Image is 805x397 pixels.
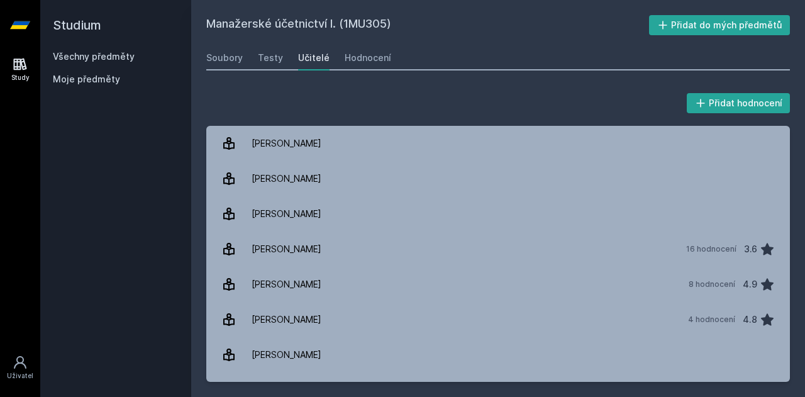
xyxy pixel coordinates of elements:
div: Uživatel [7,371,33,381]
a: [PERSON_NAME] [206,161,790,196]
div: [PERSON_NAME] [252,307,321,332]
div: Study [11,73,30,82]
div: 4 hodnocení [688,315,735,325]
a: [PERSON_NAME] 16 hodnocení 3.6 [206,232,790,267]
div: [PERSON_NAME] [252,342,321,367]
a: Učitelé [298,45,330,70]
div: 4.8 [743,307,757,332]
span: Moje předměty [53,73,120,86]
a: [PERSON_NAME] [206,126,790,161]
div: 16 hodnocení [686,244,736,254]
a: Všechny předměty [53,51,135,62]
a: Testy [258,45,283,70]
div: [PERSON_NAME] [252,201,321,226]
a: Hodnocení [345,45,391,70]
div: 3.6 [744,237,757,262]
div: [PERSON_NAME] [252,131,321,156]
a: [PERSON_NAME] [206,337,790,372]
a: [PERSON_NAME] 4 hodnocení 4.8 [206,302,790,337]
div: [PERSON_NAME] [252,272,321,297]
div: [PERSON_NAME] [252,237,321,262]
a: [PERSON_NAME] [206,196,790,232]
div: 4.9 [743,272,757,297]
a: Uživatel [3,349,38,387]
div: Hodnocení [345,52,391,64]
div: 8 hodnocení [689,279,735,289]
a: Soubory [206,45,243,70]
a: Study [3,50,38,89]
div: Soubory [206,52,243,64]
div: [PERSON_NAME] [252,166,321,191]
h2: Manažerské účetnictví I. (1MU305) [206,15,649,35]
button: Přidat do mých předmětů [649,15,791,35]
div: Učitelé [298,52,330,64]
a: [PERSON_NAME] 8 hodnocení 4.9 [206,267,790,302]
div: Testy [258,52,283,64]
button: Přidat hodnocení [687,93,791,113]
